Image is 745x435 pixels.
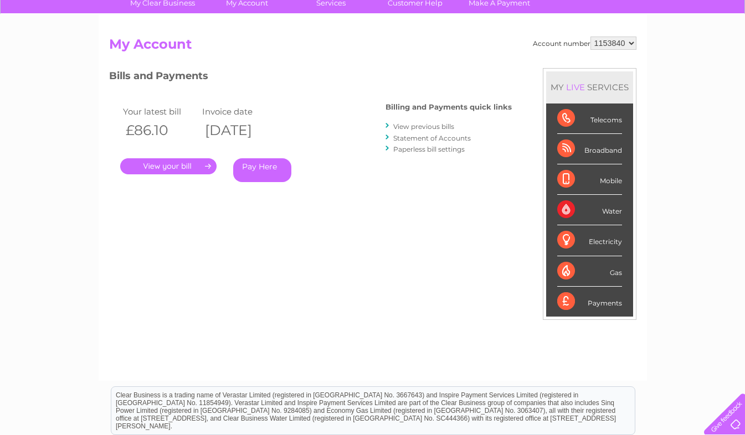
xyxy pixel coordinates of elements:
th: £86.10 [120,119,200,142]
td: Invoice date [199,104,279,119]
div: Mobile [557,164,622,195]
div: Telecoms [557,103,622,134]
a: 0333 014 3131 [536,6,613,19]
h2: My Account [109,37,636,58]
div: Electricity [557,225,622,256]
a: . [120,158,217,174]
a: Paperless bill settings [393,145,465,153]
h3: Bills and Payments [109,68,512,87]
a: Statement of Accounts [393,134,471,142]
div: Water [557,195,622,225]
div: Payments [557,287,622,317]
a: Log out [708,47,734,55]
a: Pay Here [233,158,291,182]
div: LIVE [564,82,587,92]
h4: Billing and Payments quick links [386,103,512,111]
a: Water [550,47,571,55]
th: [DATE] [199,119,279,142]
img: logo.png [26,29,83,63]
td: Your latest bill [120,104,200,119]
div: Account number [533,37,636,50]
div: MY SERVICES [546,71,633,103]
div: Broadband [557,134,622,164]
a: View previous bills [393,122,454,131]
div: Gas [557,256,622,287]
a: Telecoms [609,47,642,55]
a: Blog [649,47,665,55]
a: Contact [671,47,698,55]
a: Energy [578,47,602,55]
div: Clear Business is a trading name of Verastar Limited (registered in [GEOGRAPHIC_DATA] No. 3667643... [111,6,635,54]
